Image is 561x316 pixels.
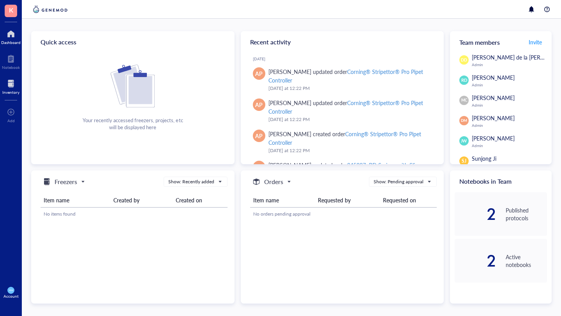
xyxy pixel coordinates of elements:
div: [DATE] at 12:22 PM [268,116,432,123]
a: Notebook [2,53,20,70]
div: Admin [472,62,559,67]
a: AP[PERSON_NAME] updated orderCorning® Stripettor® Pro Pipet Controller[DATE] at 12:22 PM [247,64,438,95]
div: Show: Recently added [168,178,214,185]
span: [PERSON_NAME] [472,134,515,142]
span: KW [9,289,13,291]
h5: Freezers [55,177,77,186]
span: DD [461,57,467,63]
div: [DATE] at 12:22 PM [268,84,432,92]
span: AP [255,132,263,140]
span: Invite [529,38,542,46]
div: Published protocols [506,206,547,222]
div: Admin [472,123,547,128]
span: DM [461,118,467,123]
div: Add [7,118,15,123]
th: Item name [41,193,110,207]
div: Admin [472,103,547,107]
span: MC [461,97,467,103]
div: [DATE] [253,56,438,61]
div: [DATE] at 12:22 PM [268,147,432,154]
div: No orders pending approval [253,211,434,218]
a: AP[PERSON_NAME] updated orderCorning® Stripettor® Pro Pipet Controller[DATE] at 12:22 PM [247,95,438,126]
a: Dashboard [1,28,21,45]
span: AP [255,100,263,109]
span: [PERSON_NAME] [472,94,515,102]
span: RD [461,77,467,84]
div: Account [4,294,19,298]
div: Show: Pending approval [374,178,423,185]
span: Sunjong Ji [472,154,496,162]
span: JW [461,138,467,144]
div: Inventory [2,90,19,95]
a: Inventory [2,77,19,95]
button: Invite [528,36,542,48]
div: 2 [455,208,496,220]
span: SJ [462,158,466,165]
div: 2 [455,255,496,267]
div: Notebook [2,65,20,70]
div: Corning® Stripettor® Pro Pipet Controller [268,130,422,146]
img: genemod-logo [31,5,69,14]
div: Active notebooks [506,253,547,269]
th: Requested on [380,193,437,207]
th: Created by [110,193,173,207]
div: [PERSON_NAME] updated order [268,98,432,116]
th: Created on [173,193,228,207]
div: Your recently accessed freezers, projects, etc will be displayed here [83,117,183,131]
div: [PERSON_NAME] created order [268,130,432,147]
span: [PERSON_NAME] [472,74,515,81]
h5: Orders [264,177,283,186]
div: Admin [472,143,547,148]
div: Admin [472,163,547,168]
span: [PERSON_NAME] [472,114,515,122]
a: AP[PERSON_NAME] created orderCorning® Stripettor® Pro Pipet Controller[DATE] at 12:22 PM [247,126,438,158]
div: Dashboard [1,40,21,45]
th: Item name [250,193,315,207]
span: AP [255,69,263,78]
span: K [9,5,13,15]
div: Quick access [31,31,235,53]
div: Notebooks in Team [450,170,552,192]
div: No items found [44,211,224,218]
div: Admin [472,83,547,87]
img: Cf+DiIyRRx+BTSbnYhsZzE9to3+AfuhVxcka4spAAAAAElFTkSuQmCC [111,65,155,107]
th: Requested by [315,193,380,207]
div: [PERSON_NAME] updated order [268,67,432,84]
div: Team members [450,31,552,53]
div: Recent activity [241,31,444,53]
